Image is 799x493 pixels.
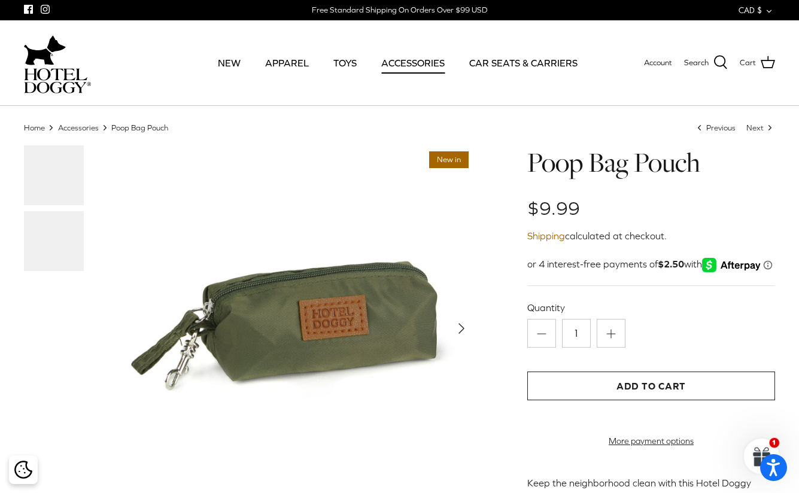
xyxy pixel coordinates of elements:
[24,32,91,93] a: hoteldoggycom
[746,123,764,132] span: Next
[312,1,487,19] a: Free Standard Shipping On Orders Over $99 USD
[429,151,469,169] span: New in
[58,123,99,132] a: Accessories
[207,42,251,83] a: NEW
[527,436,775,446] a: More payment options
[740,57,756,69] span: Cart
[527,301,775,314] label: Quantity
[13,459,34,480] button: Cookie policy
[527,229,775,244] div: calculated at checkout.
[24,122,775,133] nav: Breadcrumbs
[41,5,50,14] a: Instagram
[684,57,709,69] span: Search
[644,57,672,69] a: Account
[527,230,565,241] a: Shipping
[706,123,736,132] span: Previous
[527,197,580,219] span: $9.99
[24,68,91,93] img: hoteldoggycom
[9,455,38,484] div: Cookie policy
[458,42,588,83] a: CAR SEATS & CARRIERS
[24,123,45,132] a: Home
[111,123,168,132] a: Poop Bag Pouch
[254,42,320,83] a: APPAREL
[448,315,475,342] button: Next
[312,5,487,16] div: Free Standard Shipping On Orders Over $99 USD
[644,58,672,67] span: Account
[24,32,66,68] img: dog-icon.svg
[684,55,728,71] a: Search
[14,461,32,479] img: Cookie policy
[178,42,618,83] div: Primary navigation
[695,123,737,132] a: Previous
[740,55,775,71] a: Cart
[746,123,775,132] a: Next
[323,42,367,83] a: TOYS
[527,145,775,180] h1: Poop Bag Pouch
[527,372,775,400] button: Add to Cart
[370,42,455,83] a: ACCESSORIES
[24,5,33,14] a: Facebook
[562,319,591,348] input: Quantity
